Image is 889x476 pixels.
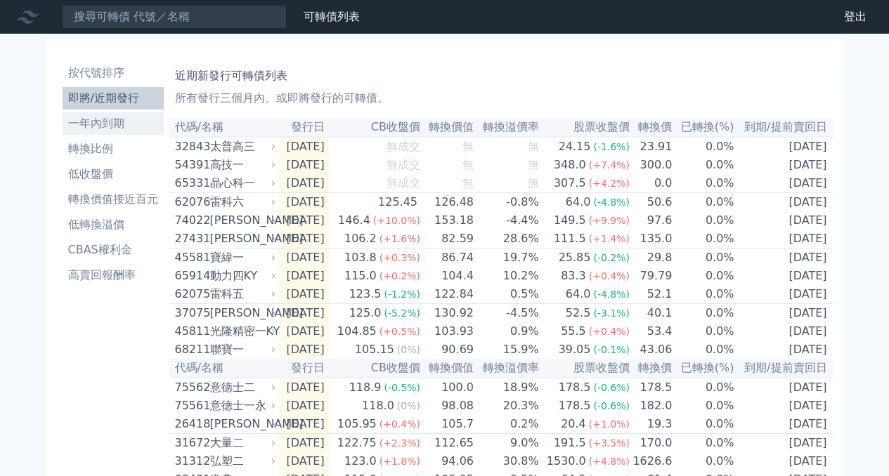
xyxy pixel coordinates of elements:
div: 122.75 [335,435,379,451]
td: -4.4% [474,211,540,230]
td: [DATE] [735,156,833,174]
td: 0.0 [630,174,673,193]
div: 75562 [175,379,207,396]
td: 0.0% [673,249,734,267]
td: [DATE] [735,322,833,341]
td: 0.0% [673,156,734,174]
div: 雷科五 [210,286,273,303]
li: CBAS權利金 [63,242,164,258]
div: 83.3 [558,267,589,284]
td: 86.74 [421,249,474,267]
div: 64.0 [563,194,594,211]
th: 轉換價值 [421,118,474,137]
div: 動力四KY [210,267,273,284]
th: 股票收盤價 [540,359,630,378]
div: 125.45 [375,194,420,211]
td: [DATE] [735,304,833,323]
td: 79.79 [630,267,673,285]
a: 一年內到期 [63,112,164,135]
div: 52.5 [563,305,594,322]
div: 27431 [175,230,207,247]
div: 103.8 [342,249,379,266]
td: 50.6 [630,193,673,212]
td: 82.59 [421,230,474,249]
div: [PERSON_NAME] [210,212,273,229]
td: 0.0% [673,174,734,193]
div: 118.0 [359,397,397,414]
div: 111.5 [551,230,589,247]
td: 104.4 [421,267,474,285]
td: 94.06 [421,452,474,470]
td: [DATE] [735,249,833,267]
div: 高技一 [210,157,273,173]
td: 300.0 [630,156,673,174]
td: 130.92 [421,304,474,323]
li: 高賣回報酬率 [63,267,164,284]
div: 106.2 [342,230,379,247]
div: 105.15 [352,341,397,358]
span: (+10.0%) [373,215,420,226]
span: 無 [462,158,474,171]
div: 31672 [175,435,207,451]
td: 97.6 [630,211,673,230]
td: 0.0% [673,230,734,249]
td: 0.0% [673,452,734,470]
span: (-0.2%) [593,252,630,263]
li: 低轉換溢價 [63,216,164,233]
td: 153.18 [421,211,474,230]
div: [PERSON_NAME] [210,416,273,432]
th: CB收盤價 [330,118,421,137]
td: [DATE] [735,397,833,415]
td: [DATE] [735,193,833,212]
td: 0.0% [673,397,734,415]
td: 170.0 [630,434,673,453]
td: [DATE] [279,397,330,415]
a: 低收盤價 [63,163,164,185]
div: 178.5 [556,379,594,396]
td: 18.9% [474,378,540,397]
input: 搜尋可轉債 代號／名稱 [62,5,287,29]
div: 62075 [175,286,207,303]
div: 大量二 [210,435,273,451]
span: 無成交 [387,176,420,190]
td: [DATE] [735,341,833,359]
td: 0.0% [673,193,734,212]
th: 發行日 [279,359,330,378]
div: [PERSON_NAME] [210,305,273,322]
td: 122.84 [421,285,474,304]
div: 105.95 [335,416,379,432]
td: [DATE] [279,137,330,156]
li: 轉換比例 [63,140,164,157]
th: 代碼/名稱 [169,118,279,137]
div: 光隆精密一KY [210,323,273,340]
div: 191.5 [551,435,589,451]
h1: 近期新發行可轉債列表 [175,67,827,84]
span: (-4.8%) [593,289,630,300]
td: 0.0% [673,434,734,453]
td: [DATE] [279,434,330,453]
div: 104.85 [335,323,379,340]
div: 146.4 [335,212,373,229]
div: 118.9 [346,379,384,396]
span: 無 [462,176,474,190]
div: 115.0 [342,267,379,284]
td: 20.3% [474,397,540,415]
td: 0.0% [673,378,734,397]
li: 按代號排序 [63,65,164,81]
span: (+1.8%) [379,456,420,467]
td: 0.5% [474,285,540,304]
p: 所有發行三個月內、或即將發行的可轉債。 [175,90,827,107]
td: 0.2% [474,415,540,434]
div: 75561 [175,397,207,414]
td: 135.0 [630,230,673,249]
div: 149.5 [551,212,589,229]
span: (+2.3%) [379,437,420,449]
td: [DATE] [279,452,330,470]
span: (-1.2%) [384,289,420,300]
td: [DATE] [735,137,833,156]
td: [DATE] [279,322,330,341]
th: 到期/提前賣回日 [735,118,833,137]
th: 到期/提前賣回日 [735,359,833,378]
td: [DATE] [279,156,330,174]
td: [DATE] [279,341,330,359]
